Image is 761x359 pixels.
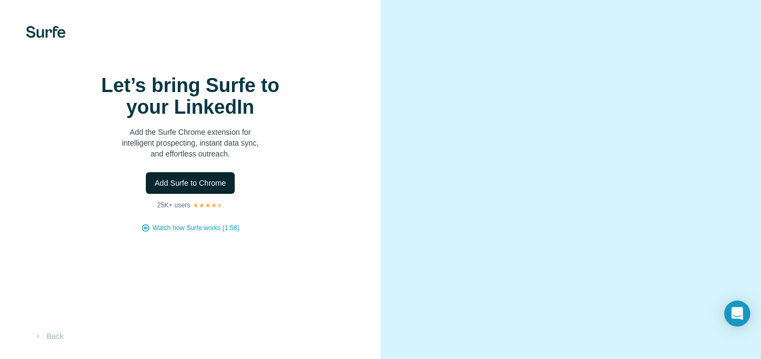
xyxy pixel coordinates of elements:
img: Surfe's logo [26,26,66,38]
button: Back [26,327,71,346]
span: Add Surfe to Chrome [154,178,226,188]
div: Open Intercom Messenger [724,301,750,327]
img: Rating Stars [192,202,223,208]
p: Add the Surfe Chrome extension for intelligent prospecting, instant data sync, and effortless out... [82,127,299,159]
button: Watch how Surfe works (1:58) [152,223,239,233]
h1: Let’s bring Surfe to your LinkedIn [82,75,299,118]
p: 25K+ users [157,200,190,210]
button: Add Surfe to Chrome [146,172,235,194]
